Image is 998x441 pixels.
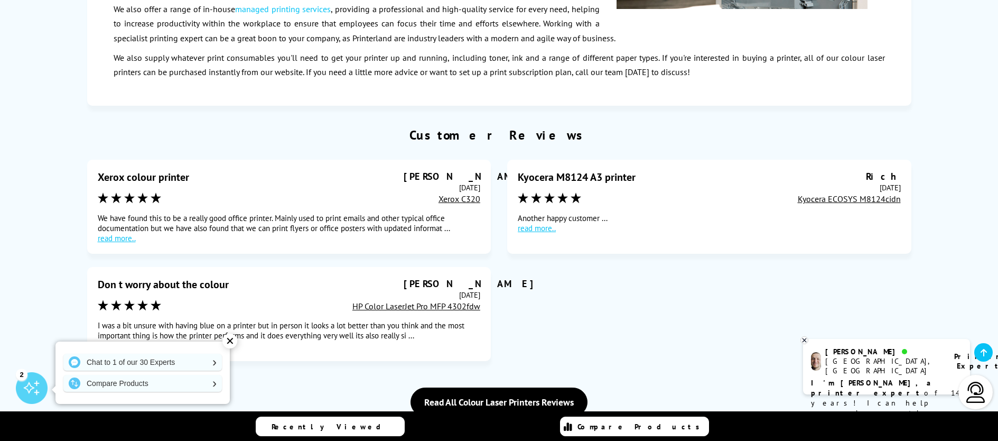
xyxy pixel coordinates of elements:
p: of 14 years! I can help you choose the right product [811,378,962,428]
div: 2 [16,369,27,380]
div: [GEOGRAPHIC_DATA], [GEOGRAPHIC_DATA] [825,356,941,375]
time: [DATE] [459,290,480,300]
a: Kyocera ECOSYS M8124cidn [798,194,901,204]
span: Compare Products [577,422,705,431]
span: Recently Viewed [272,422,391,431]
div: ✕ [222,334,237,348]
a: read more.. [518,223,900,233]
div: I was a bit unsure with having blue on a printer but in person it looks a lot better than you thi... [98,320,480,351]
time: [DATE] [459,182,480,192]
time: [DATE] [880,182,901,192]
div: Xerox colour printer [98,170,189,184]
div: [PERSON_NAME] [404,170,480,182]
a: read more.. [98,341,480,351]
p: We also supply whatever print consumables you'll need to get your printer up and running, includi... [114,51,885,79]
div: We have found this to be a really good office printer. Mainly used to print emails and other typi... [98,213,480,243]
a: Xerox C320 [439,194,480,204]
a: Compare Products [63,375,222,392]
a: managed printing services [235,4,331,14]
a: Compare Products [560,417,709,436]
div: [PERSON_NAME] [404,278,480,290]
h2: Customer Reviews [82,127,917,143]
a: HP Color LaserJet Pro MFP 4302fdw [352,301,480,311]
p: We also offer a range of in-house , providing a professional and high-quality service for every n... [114,2,885,45]
div: Kyocera M8124 A3 printer [518,170,636,184]
b: I'm [PERSON_NAME], a printer expert [811,378,934,398]
div: Don t worry about the colour [98,278,229,291]
a: read more.. [98,233,480,243]
img: ashley-livechat.png [811,352,821,371]
div: [PERSON_NAME] [825,347,941,356]
a: Recently Viewed [256,417,405,436]
div: Rich [824,170,901,182]
a: Chat to 1 of our 30 Experts [63,354,222,371]
a: Read All Colour Laser Printers Reviews [411,388,587,417]
div: Another happy customer ... [518,213,900,233]
img: user-headset-light.svg [965,382,986,403]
